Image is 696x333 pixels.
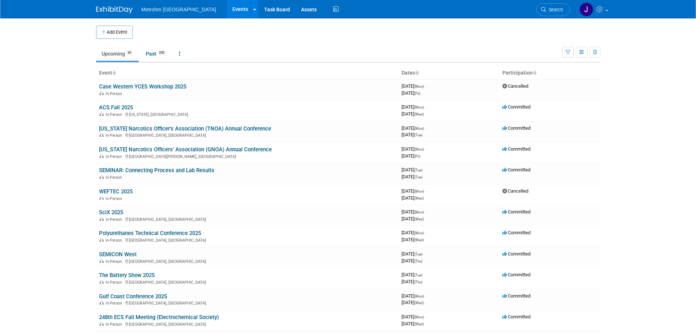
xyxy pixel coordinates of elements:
[502,209,530,215] span: Committed
[99,314,219,321] a: 248th ECS Fall Meeting (Electrochemical Society)
[425,230,426,235] span: -
[99,272,155,279] a: The Battery Show 2025
[414,259,422,263] span: (Thu)
[502,83,528,89] span: Cancelled
[157,50,167,56] span: 356
[402,174,422,179] span: [DATE]
[425,188,426,194] span: -
[402,279,422,284] span: [DATE]
[579,3,593,16] img: Joanne Yam
[414,301,424,305] span: (Wed)
[414,91,420,95] span: (Fri)
[414,84,424,88] span: (Mon)
[414,294,424,298] span: (Mon)
[99,154,104,158] img: In-Person Event
[106,259,124,264] span: In-Person
[99,153,396,159] div: [GEOGRAPHIC_DATA][PERSON_NAME], [GEOGRAPHIC_DATA]
[99,321,396,327] div: [GEOGRAPHIC_DATA], [GEOGRAPHIC_DATA]
[502,251,530,257] span: Committed
[502,167,530,173] span: Committed
[414,133,422,137] span: (Tue)
[546,7,563,12] span: Search
[99,279,396,285] div: [GEOGRAPHIC_DATA], [GEOGRAPHIC_DATA]
[402,216,424,222] span: [DATE]
[414,112,424,116] span: (Wed)
[140,47,172,61] a: Past356
[106,175,124,180] span: In-Person
[99,217,104,221] img: In-Person Event
[423,251,425,257] span: -
[415,70,419,76] a: Sort by Start Date
[414,126,424,130] span: (Mon)
[99,167,214,174] a: SEMINAR: Connecting Process and Lab Results
[414,280,422,284] span: (Thu)
[402,111,424,117] span: [DATE]
[414,273,422,277] span: (Tue)
[402,167,425,173] span: [DATE]
[425,146,426,152] span: -
[402,209,426,215] span: [DATE]
[96,6,133,14] img: ExhibitDay
[414,252,422,256] span: (Tue)
[402,272,425,277] span: [DATE]
[99,91,104,95] img: In-Person Event
[402,90,420,96] span: [DATE]
[399,67,499,79] th: Dates
[533,70,536,76] a: Sort by Participation Type
[402,258,422,264] span: [DATE]
[414,231,424,235] span: (Mon)
[502,314,530,319] span: Committed
[402,188,426,194] span: [DATE]
[96,47,139,61] a: Upcoming30
[414,238,424,242] span: (Wed)
[402,195,424,201] span: [DATE]
[425,83,426,89] span: -
[414,175,422,179] span: (Tue)
[99,293,167,300] a: Gulf Coast Conference 2025
[414,196,424,200] span: (Wed)
[106,238,124,243] span: In-Person
[99,259,104,263] img: In-Person Event
[425,209,426,215] span: -
[536,3,570,16] a: Search
[99,83,186,90] a: Case Western YCES Workshop 2025
[502,230,530,235] span: Committed
[414,154,420,158] span: (Fri)
[414,189,424,193] span: (Mon)
[141,7,216,12] span: Metrohm [GEOGRAPHIC_DATA]
[414,322,424,326] span: (Wed)
[96,67,399,79] th: Event
[112,70,116,76] a: Sort by Event Name
[425,293,426,299] span: -
[106,154,124,159] span: In-Person
[99,280,104,284] img: In-Person Event
[402,83,426,89] span: [DATE]
[414,168,422,172] span: (Tue)
[502,188,528,194] span: Cancelled
[502,272,530,277] span: Committed
[414,210,424,214] span: (Mon)
[402,125,426,131] span: [DATE]
[99,175,104,179] img: In-Person Event
[502,146,530,152] span: Committed
[99,251,137,258] a: SEMICON West
[402,146,426,152] span: [DATE]
[414,147,424,151] span: (Mon)
[99,237,396,243] div: [GEOGRAPHIC_DATA], [GEOGRAPHIC_DATA]
[425,314,426,319] span: -
[99,301,104,304] img: In-Person Event
[99,146,272,153] a: [US_STATE] Narcotics Officers’ Association (GNOA) Annual Conference
[402,300,424,305] span: [DATE]
[99,112,104,116] img: In-Person Event
[99,300,396,306] div: [GEOGRAPHIC_DATA], [GEOGRAPHIC_DATA]
[499,67,600,79] th: Participation
[106,280,124,285] span: In-Person
[99,322,104,326] img: In-Person Event
[402,104,426,110] span: [DATE]
[402,314,426,319] span: [DATE]
[423,167,425,173] span: -
[502,125,530,131] span: Committed
[96,26,133,39] button: Add Event
[106,322,124,327] span: In-Person
[99,125,271,132] a: [US_STATE] Narcotics Officer's Association (TNOA) Annual Conference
